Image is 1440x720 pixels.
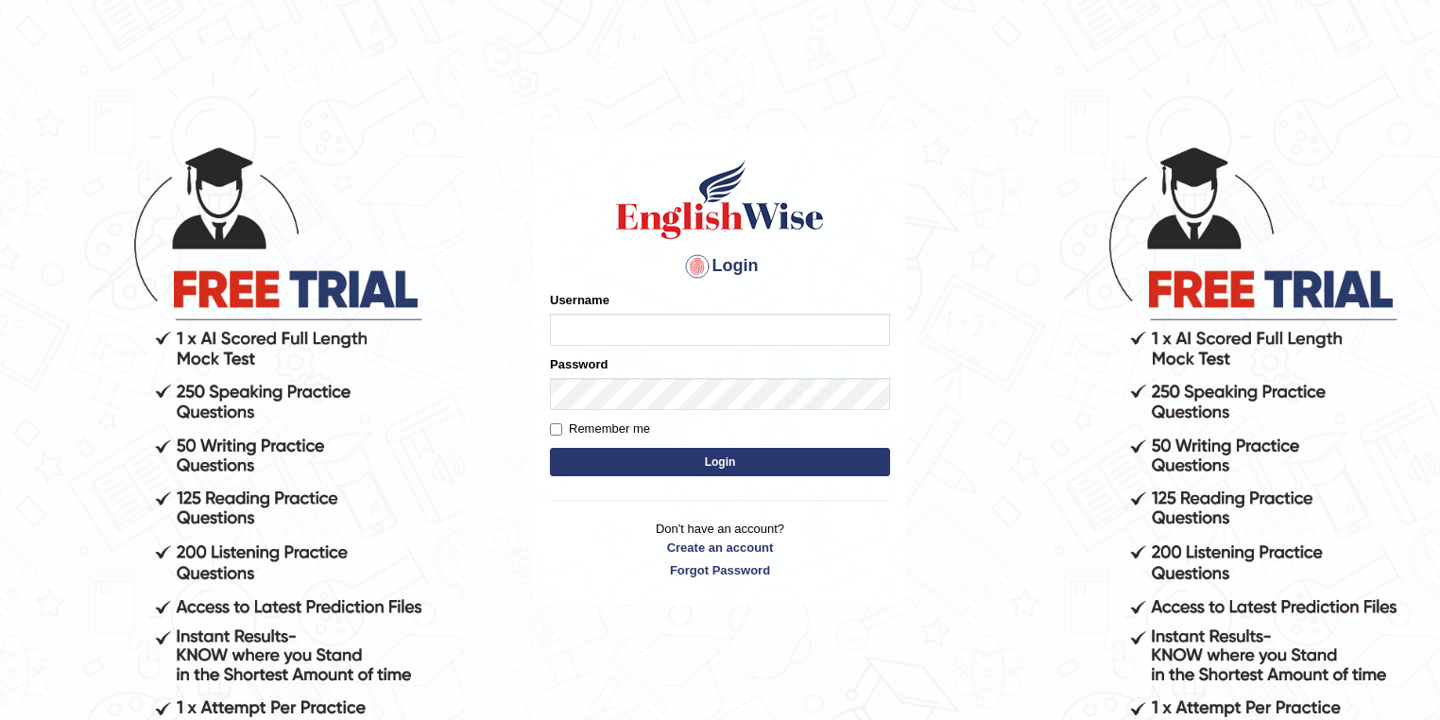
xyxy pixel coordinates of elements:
[550,423,562,436] input: Remember me
[550,355,608,373] label: Password
[550,520,890,578] p: Don't have an account?
[550,291,609,309] label: Username
[550,448,890,476] button: Login
[550,251,890,282] h4: Login
[550,420,650,438] label: Remember me
[550,561,890,579] a: Forgot Password
[612,157,828,242] img: Logo of English Wise sign in for intelligent practice with AI
[550,539,890,557] a: Create an account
